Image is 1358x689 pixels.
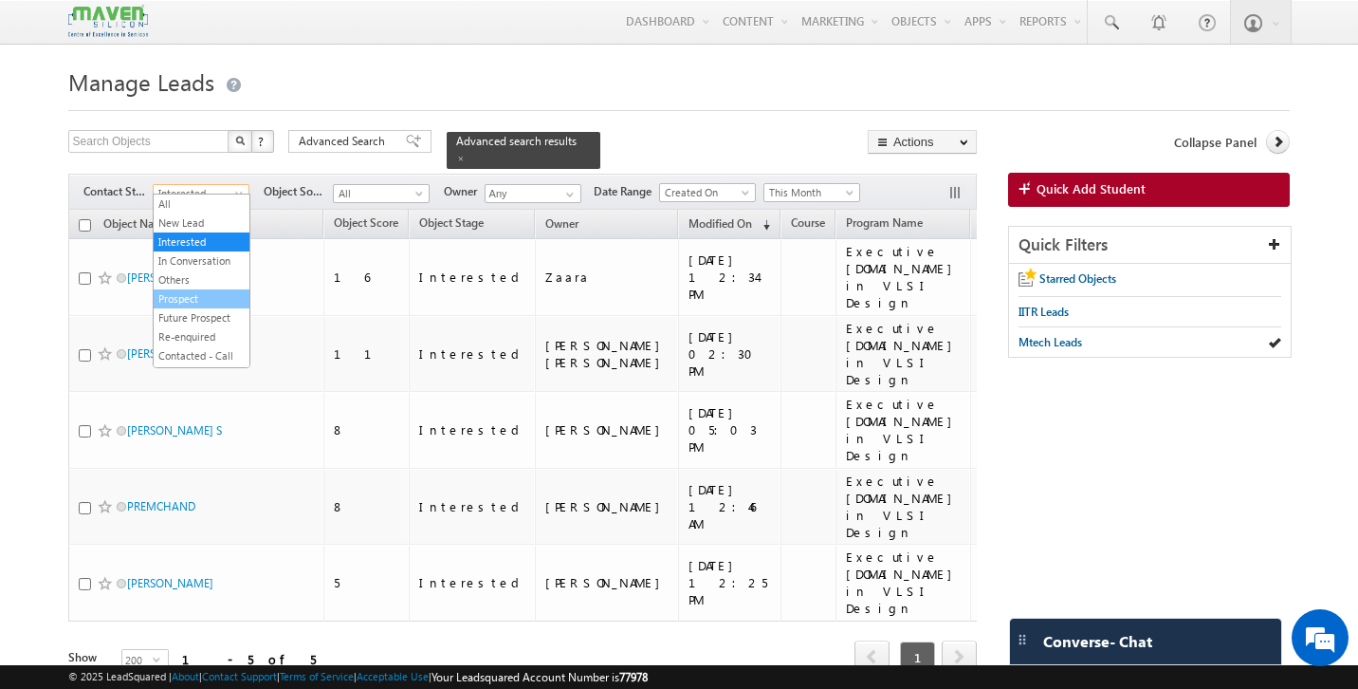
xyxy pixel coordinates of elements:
span: Advanced Search [299,133,391,150]
span: Program Name [846,215,923,230]
button: Actions [868,130,977,154]
span: Converse - Chat [1043,633,1152,650]
span: This Month [764,184,854,201]
span: IITR Leads [1018,305,1069,319]
span: Object Source [264,183,333,200]
a: All [333,184,430,203]
textarea: Type your message and hit 'Enter' [25,176,346,525]
span: Manage Leads [68,66,214,97]
div: [DATE] 12:25 PM [688,557,772,608]
div: Chat with us now [99,100,319,124]
a: Acceptable Use [357,670,429,682]
span: 200 [122,650,153,671]
em: Start Chat [258,541,344,567]
div: Interested [419,574,526,591]
a: Object Name [94,214,179,238]
a: Quick Add Student [1008,173,1290,207]
a: Interested [153,184,249,203]
a: Contacted - Call Back [154,347,249,382]
a: Re-enquired [154,328,249,345]
div: Minimize live chat window [311,9,357,55]
input: Check all records [79,219,91,232]
span: Contact Stage [83,183,153,200]
ul: Interested [153,194,250,368]
a: Terms of Service [280,670,354,682]
span: All [334,185,424,202]
a: New Lead [154,214,249,232]
a: This Month [763,183,860,202]
a: [PERSON_NAME] [127,270,213,285]
div: 11 [334,345,400,363]
div: 8 [334,498,400,515]
a: Course [781,213,835,237]
span: Quick Add Student [1037,180,1146,197]
div: Quick Filters [1009,227,1291,264]
a: next [942,642,977,673]
div: 16 [334,269,400,286]
span: Your Leadsquared Account Number is [431,670,648,684]
a: Object Stage [410,213,493,237]
a: Future Prospect [154,309,249,326]
div: [PERSON_NAME] [PERSON_NAME] [545,337,670,371]
div: Interested [419,269,526,286]
div: [DATE] 02:30 PM [688,328,772,380]
span: Created On [660,184,750,201]
div: Interested [419,498,526,515]
div: [DATE] 05:03 PM [688,404,772,456]
div: 8 [334,421,400,438]
span: prev [854,641,890,673]
div: [PERSON_NAME] [545,498,670,515]
span: ? [258,133,266,149]
div: Interested [419,421,526,438]
span: Modified On [688,216,752,231]
a: Created On [659,183,756,202]
div: Executive [DOMAIN_NAME] in VLSI Design [846,549,962,617]
img: Search [235,136,245,145]
div: 1 - 5 of 5 [182,648,316,670]
span: Owner [444,183,485,200]
a: [PERSON_NAME] [127,346,213,361]
a: Created On [971,213,1046,237]
div: 5 [334,574,400,591]
span: © 2025 LeadSquared | | | | | [68,668,648,686]
a: Modified On (sorted descending) [679,213,780,237]
img: d_60004797649_company_0_60004797649 [32,100,80,124]
input: Type to Search [485,184,581,203]
span: Collapse Panel [1174,134,1257,151]
span: 77978 [619,670,648,684]
a: In Conversation [154,252,249,270]
span: Interested [154,185,244,202]
div: Show [68,649,106,666]
span: Mtech Leads [1018,335,1082,349]
span: Date Range [594,183,659,200]
span: (sorted descending) [755,217,770,233]
a: prev [854,642,890,673]
div: [DATE] 12:46 AM [688,481,772,532]
span: select [153,655,168,663]
a: All [154,196,249,213]
a: Prospect [154,290,249,307]
a: [PERSON_NAME] [127,576,213,590]
a: Object Score [324,213,408,237]
a: Contact Support [202,670,277,682]
div: [PERSON_NAME] [545,574,670,591]
button: ? [251,130,274,153]
a: [PERSON_NAME] S [127,423,222,438]
div: Executive [DOMAIN_NAME] in VLSI Design [846,320,962,388]
img: carter-drag [1015,632,1030,647]
span: Object Stage [419,215,484,230]
a: PREMCHAND [127,499,195,513]
span: Owner [545,216,578,231]
div: Zaara [545,269,670,286]
div: Interested [419,345,526,363]
a: Interested [154,233,249,251]
a: Show All Items [556,185,579,204]
span: 1 [900,642,935,674]
span: next [942,641,977,673]
div: Executive [DOMAIN_NAME] in VLSI Design [846,243,962,311]
div: [PERSON_NAME] [545,421,670,438]
img: Custom Logo [68,5,148,38]
div: Executive [DOMAIN_NAME] in VLSI Design [846,396,962,464]
span: Advanced search results [456,134,577,148]
div: [DATE] 12:34 PM [688,251,772,303]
